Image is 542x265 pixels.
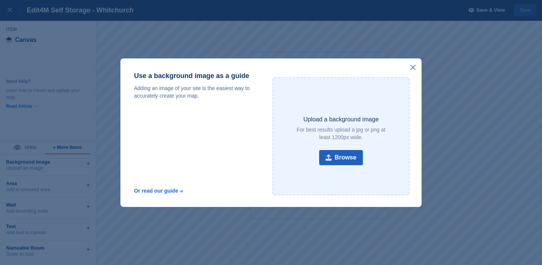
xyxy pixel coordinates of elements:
p: Adding an image of your site is the easiest way to accurately create your map. [134,84,259,100]
p: Upload a background image [303,116,379,123]
p: Use a background image as a guide [134,72,259,80]
p: For best results upload a jpg or png at least 1200px wide. [294,126,388,141]
a: Or read our guide [134,188,184,194]
button: Browse [319,150,363,165]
